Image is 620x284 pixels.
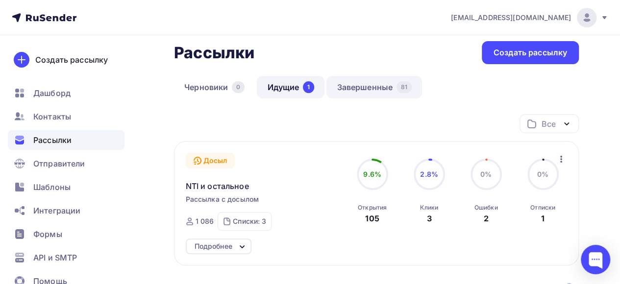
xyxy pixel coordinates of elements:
[8,107,124,126] a: Контакты
[33,134,72,146] span: Рассылки
[474,204,498,212] div: Ошибки
[186,180,249,192] span: NTI и остальное
[530,204,555,212] div: Отписки
[174,76,255,98] a: Черновики0
[232,81,245,93] div: 0
[426,213,431,224] div: 3
[33,87,71,99] span: Дашборд
[542,118,555,130] div: Все
[303,81,314,93] div: 1
[363,170,381,178] span: 9.6%
[358,204,387,212] div: Открытия
[33,228,62,240] span: Формы
[541,213,545,224] div: 1
[520,114,579,133] button: Все
[33,158,85,169] span: Отправители
[326,76,422,98] a: Завершенные81
[420,204,438,212] div: Клики
[397,81,412,93] div: 81
[196,216,214,226] div: 1 086
[8,224,124,244] a: Формы
[451,8,608,27] a: [EMAIL_ADDRESS][DOMAIN_NAME]
[186,153,235,168] div: Досыл
[8,83,124,103] a: Дашборд
[195,240,232,252] div: Подробнее
[480,170,492,178] span: 0%
[186,194,259,204] span: Рассылка с досылом
[537,170,548,178] span: 0%
[494,47,567,58] div: Создать рассылку
[451,13,571,23] span: [EMAIL_ADDRESS][DOMAIN_NAME]
[257,76,324,98] a: Идущие1
[483,213,488,224] div: 2
[174,43,254,63] h2: Рассылки
[35,54,108,66] div: Создать рассылку
[8,177,124,197] a: Шаблоны
[33,205,80,216] span: Интеграции
[8,130,124,150] a: Рассылки
[33,111,71,122] span: Контакты
[420,170,438,178] span: 2.8%
[8,154,124,173] a: Отправители
[33,252,77,263] span: API и SMTP
[365,213,379,224] div: 105
[33,181,71,193] span: Шаблоны
[233,216,266,226] div: Списки: 3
